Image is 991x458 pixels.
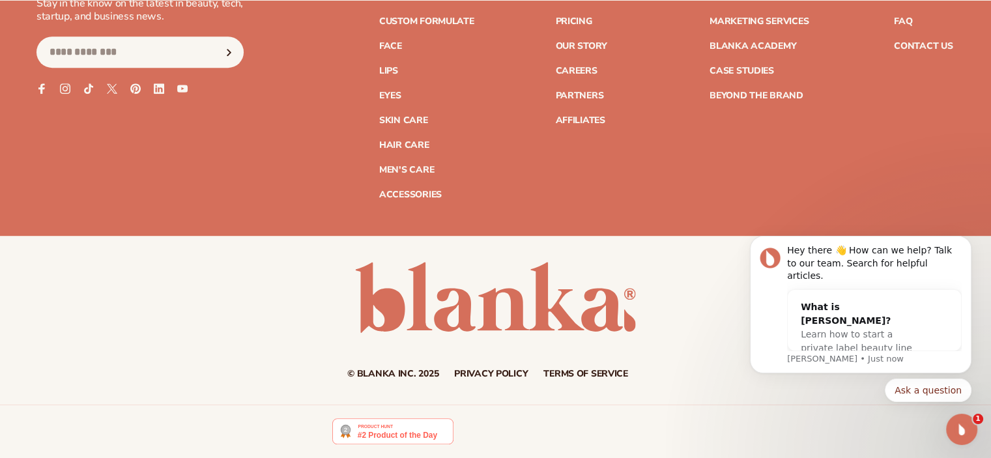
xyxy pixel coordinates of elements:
[379,17,474,26] a: Custom formulate
[555,42,607,51] a: Our Story
[555,17,592,26] a: Pricing
[454,369,528,379] a: Privacy policy
[379,66,398,76] a: Lips
[379,190,442,199] a: Accessories
[555,116,605,125] a: Affiliates
[379,141,429,150] a: Hair Care
[543,369,628,379] a: Terms of service
[710,17,809,26] a: Marketing services
[894,42,953,51] a: Contact Us
[555,91,603,100] a: Partners
[379,42,402,51] a: Face
[379,116,427,125] a: Skin Care
[347,367,438,380] small: © Blanka Inc. 2025
[710,91,803,100] a: Beyond the brand
[214,36,243,68] button: Subscribe
[946,414,977,445] iframe: Intercom live chat
[894,17,912,26] a: FAQ
[730,206,991,423] iframe: Intercom notifications message
[379,165,434,175] a: Men's Care
[463,418,659,451] iframe: Customer reviews powered by Trustpilot
[710,42,796,51] a: Blanka Academy
[555,66,597,76] a: Careers
[973,414,983,424] span: 1
[332,418,453,444] img: Blanka - Start a beauty or cosmetic line in under 5 minutes | Product Hunt
[710,66,774,76] a: Case Studies
[379,91,401,100] a: Eyes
